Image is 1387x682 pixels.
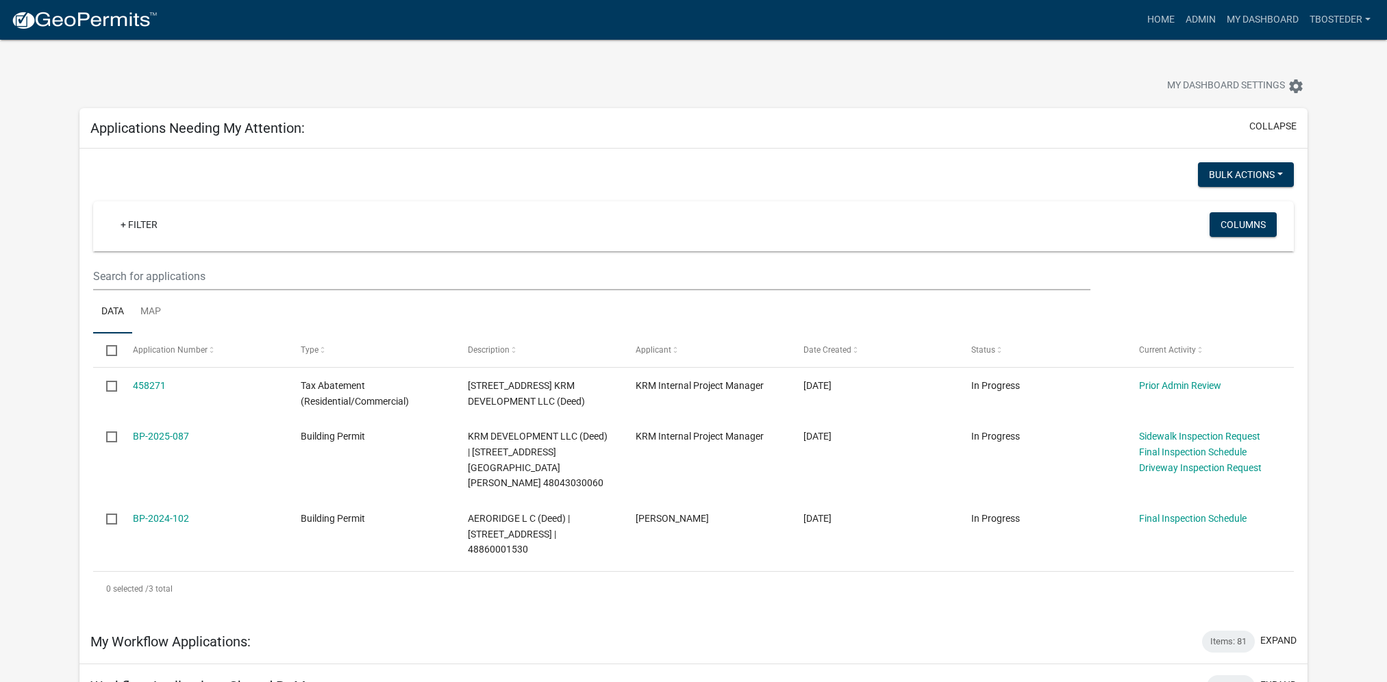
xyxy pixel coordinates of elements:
[803,513,832,524] span: 07/31/2024
[1210,212,1277,237] button: Columns
[958,333,1126,366] datatable-header-cell: Status
[301,380,409,407] span: Tax Abatement (Residential/Commercial)
[301,345,318,355] span: Type
[636,513,709,524] span: tyler
[110,212,168,237] a: + Filter
[803,345,851,355] span: Date Created
[1288,78,1304,94] i: settings
[468,513,570,555] span: AERORIDGE L C (Deed) | 1009 S JEFFERSON WAY | 48860001530
[1167,78,1285,94] span: My Dashboard Settings
[93,262,1090,290] input: Search for applications
[1304,7,1376,33] a: tbosteder
[93,333,119,366] datatable-header-cell: Select
[636,345,671,355] span: Applicant
[1139,345,1196,355] span: Current Activity
[1139,513,1247,524] a: Final Inspection Schedule
[301,513,365,524] span: Building Permit
[636,380,764,391] span: KRM Internal Project Manager
[790,333,958,366] datatable-header-cell: Date Created
[803,431,832,442] span: 04/28/2025
[1142,7,1180,33] a: Home
[133,345,208,355] span: Application Number
[636,431,764,442] span: KRM Internal Project Manager
[1139,431,1260,442] a: Sidewalk Inspection Request
[132,290,169,334] a: Map
[133,513,189,524] a: BP-2024-102
[93,290,132,334] a: Data
[803,380,832,391] span: 08/01/2025
[468,431,608,488] span: KRM DEVELOPMENT LLC (Deed) | 1602 E GIRARD AVE | 48043030060
[90,633,251,650] h5: My Workflow Applications:
[1198,162,1294,187] button: Bulk Actions
[93,572,1294,606] div: 3 total
[1139,462,1262,473] a: Driveway Inspection Request
[971,513,1020,524] span: In Progress
[90,120,305,136] h5: Applications Needing My Attention:
[133,380,166,391] a: 458271
[1139,380,1221,391] a: Prior Admin Review
[1139,446,1247,457] a: Final Inspection Schedule
[1202,631,1255,653] div: Items: 81
[455,333,623,366] datatable-header-cell: Description
[971,380,1020,391] span: In Progress
[133,431,189,442] a: BP-2025-087
[106,584,149,594] span: 0 selected /
[79,149,1308,620] div: collapse
[971,431,1020,442] span: In Progress
[623,333,790,366] datatable-header-cell: Applicant
[1180,7,1221,33] a: Admin
[1260,633,1297,648] button: expand
[468,380,585,407] span: 505 N 20TH ST KRM DEVELOPMENT LLC (Deed)
[1221,7,1304,33] a: My Dashboard
[1156,73,1315,99] button: My Dashboard Settingssettings
[1125,333,1293,366] datatable-header-cell: Current Activity
[468,345,510,355] span: Description
[971,345,995,355] span: Status
[1249,119,1297,134] button: collapse
[287,333,455,366] datatable-header-cell: Type
[120,333,288,366] datatable-header-cell: Application Number
[301,431,365,442] span: Building Permit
